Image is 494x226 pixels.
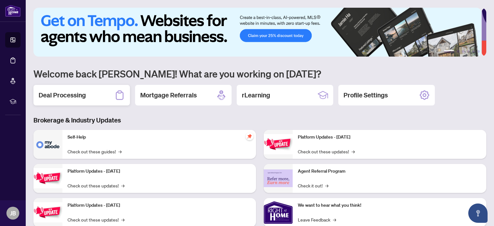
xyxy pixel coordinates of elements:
img: Platform Updates - July 21, 2025 [33,202,62,222]
img: Platform Updates - September 16, 2025 [33,168,62,188]
a: Leave Feedback→ [298,216,336,223]
button: 6 [477,50,480,53]
span: → [118,148,122,155]
h2: rLearning [242,91,270,100]
h3: Brokerage & Industry Updates [33,116,486,125]
span: → [121,182,124,189]
p: Platform Updates - [DATE] [68,202,251,209]
h2: Mortgage Referrals [140,91,197,100]
button: Open asap [468,203,488,223]
span: → [325,182,328,189]
span: JB [10,209,16,218]
a: Check out these guides!→ [68,148,122,155]
button: 4 [467,50,470,53]
button: 5 [472,50,475,53]
h2: Deal Processing [39,91,86,100]
img: Agent Referral Program [264,169,293,187]
span: → [352,148,355,155]
span: → [121,216,124,223]
img: logo [5,5,21,17]
p: Self-Help [68,134,251,141]
a: Check out these updates!→ [298,148,355,155]
span: → [333,216,336,223]
img: Platform Updates - June 23, 2025 [264,134,293,154]
p: Agent Referral Program [298,168,481,175]
h2: Profile Settings [343,91,388,100]
img: Self-Help [33,130,62,159]
p: Platform Updates - [DATE] [298,134,481,141]
a: Check out these updates!→ [68,182,124,189]
a: Check out these updates!→ [68,216,124,223]
p: We want to hear what you think! [298,202,481,209]
img: Slide 0 [33,8,481,57]
h1: Welcome back [PERSON_NAME]! What are you working on [DATE]? [33,68,486,80]
button: 2 [457,50,459,53]
a: Check it out!→ [298,182,328,189]
button: 3 [462,50,464,53]
button: 1 [444,50,454,53]
p: Platform Updates - [DATE] [68,168,251,175]
span: pushpin [246,132,253,140]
